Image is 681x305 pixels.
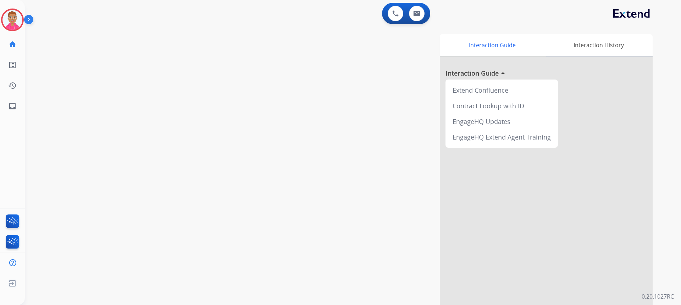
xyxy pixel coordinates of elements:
mat-icon: inbox [8,102,17,110]
div: Contract Lookup with ID [448,98,555,114]
div: Interaction History [544,34,653,56]
div: EngageHQ Updates [448,114,555,129]
p: 0.20.1027RC [642,292,674,301]
div: Extend Confluence [448,82,555,98]
div: EngageHQ Extend Agent Training [448,129,555,145]
img: avatar [2,10,22,30]
mat-icon: history [8,81,17,90]
mat-icon: home [8,40,17,49]
mat-icon: list_alt [8,61,17,69]
div: Interaction Guide [440,34,544,56]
